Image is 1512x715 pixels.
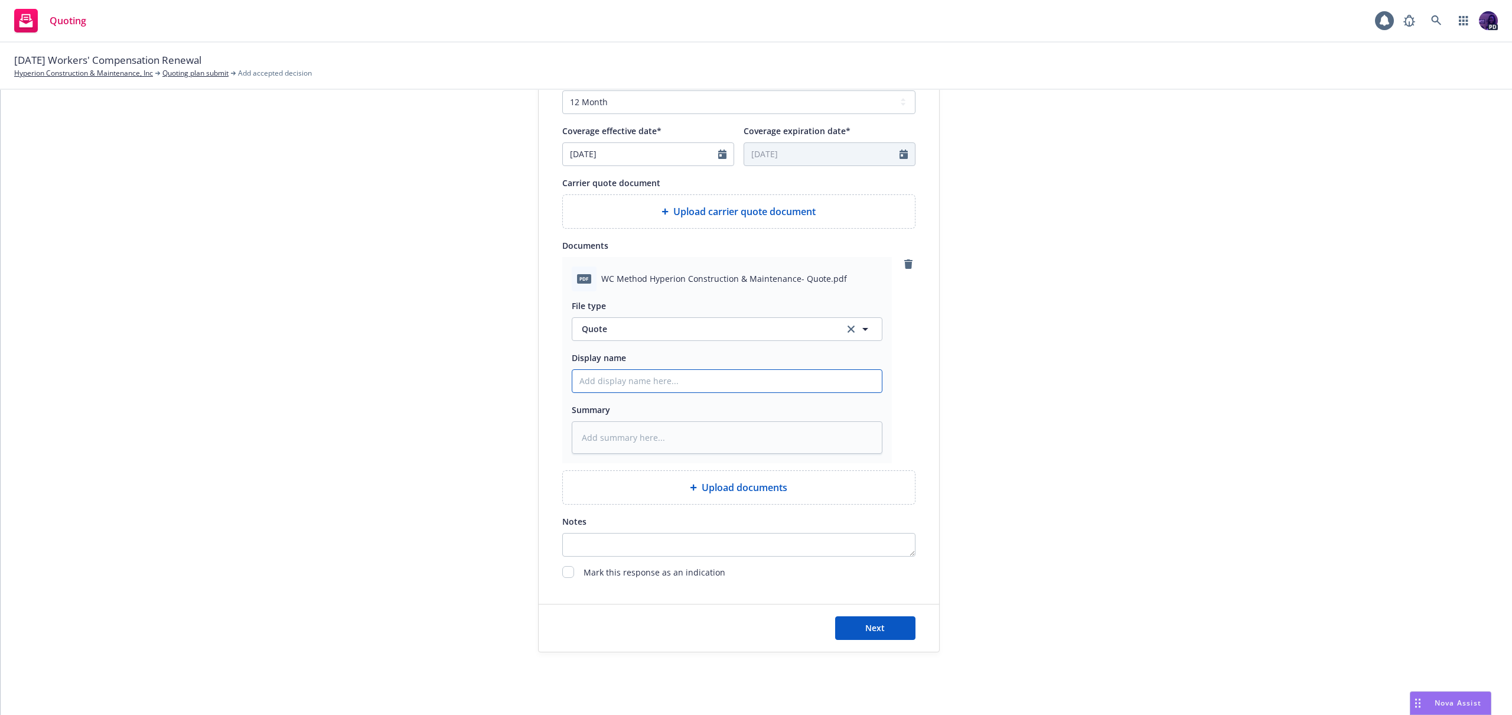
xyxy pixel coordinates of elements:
[702,480,787,495] span: Upload documents
[582,323,830,335] span: Quote
[9,4,91,37] a: Quoting
[1479,11,1498,30] img: photo
[835,616,915,640] button: Next
[572,352,626,363] span: Display name
[562,470,915,505] div: Upload documents
[563,143,718,165] input: MM/DD/YYYY
[601,272,847,285] span: WC Method Hyperion Construction & Maintenance- Quote.pdf
[562,194,915,229] div: Upload carrier quote document
[1425,9,1448,32] a: Search
[572,370,882,392] input: Add display name here...
[238,68,312,79] span: Add accepted decision
[744,143,900,165] input: MM/DD/YYYY
[900,149,908,159] svg: Calendar
[673,204,816,219] span: Upload carrier quote document
[1452,9,1475,32] a: Switch app
[572,317,882,341] button: Quoteclear selection
[162,68,229,79] a: Quoting plan submit
[562,177,660,188] span: Carrier quote document
[562,516,586,527] span: Notes
[901,257,915,271] a: remove
[744,125,850,136] span: Coverage expiration date*
[584,566,725,580] span: Mark this response as an indication
[572,404,610,415] span: Summary
[14,53,201,68] span: [DATE] Workers' Compensation Renewal
[1410,691,1491,715] button: Nova Assist
[865,622,885,633] span: Next
[562,240,608,251] span: Documents
[50,16,86,25] span: Quoting
[844,322,858,336] a: clear selection
[14,68,153,79] a: Hyperion Construction & Maintenance, Inc
[1397,9,1421,32] a: Report a Bug
[577,274,591,283] span: pdf
[1435,698,1481,708] span: Nova Assist
[718,149,726,159] svg: Calendar
[1410,692,1425,714] div: Drag to move
[572,300,606,311] span: File type
[562,125,661,136] span: Coverage effective date*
